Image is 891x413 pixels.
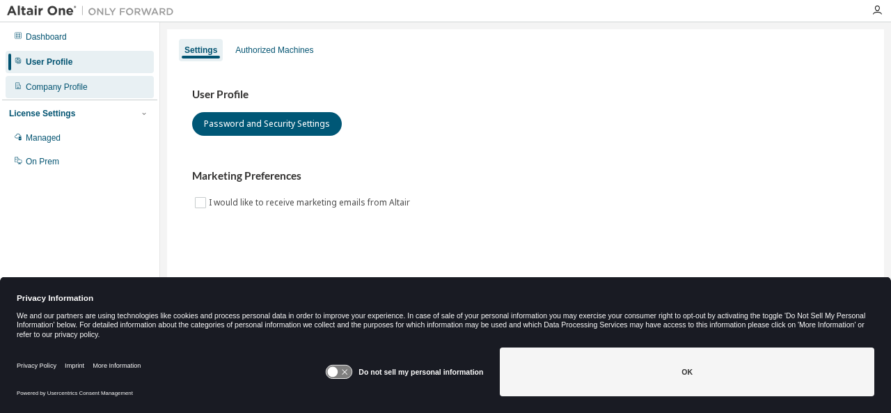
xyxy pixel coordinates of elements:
[26,156,59,167] div: On Prem
[26,132,61,143] div: Managed
[192,88,859,102] h3: User Profile
[26,81,88,93] div: Company Profile
[9,108,75,119] div: License Settings
[184,45,217,56] div: Settings
[7,4,181,18] img: Altair One
[192,169,859,183] h3: Marketing Preferences
[26,31,67,42] div: Dashboard
[192,112,342,136] button: Password and Security Settings
[209,194,413,211] label: I would like to receive marketing emails from Altair
[26,56,72,68] div: User Profile
[235,45,313,56] div: Authorized Machines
